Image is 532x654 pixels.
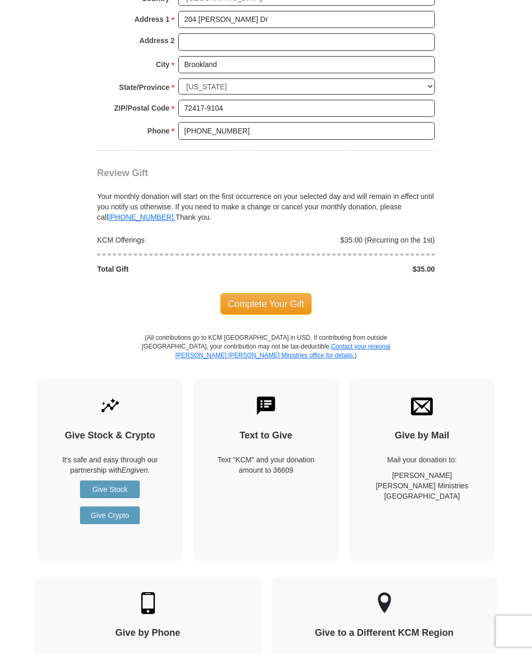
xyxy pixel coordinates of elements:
strong: ZIP/Postal Code [114,101,170,115]
img: other-region [377,592,392,614]
p: Mail your donation to: [368,455,476,465]
img: give-by-stock.svg [99,395,121,417]
a: [PHONE_NUMBER]. [108,213,176,221]
div: Text "KCM" and your donation amount to 36609 [211,455,320,475]
strong: City [156,57,169,72]
a: Give Crypto [80,506,140,524]
div: $35.00 [266,264,441,274]
span: Complete Your Gift [220,293,312,315]
i: Engiven. [122,466,150,474]
strong: Address 2 [139,33,175,48]
p: [PERSON_NAME] [PERSON_NAME] Ministries [GEOGRAPHIC_DATA] [368,470,476,501]
strong: Address 1 [135,12,170,26]
h4: Give Stock & Crypto [56,430,164,442]
div: KCM Offerings [92,235,267,245]
span: Review Gift [97,168,148,178]
h4: Text to Give [211,430,320,442]
h4: Give by Phone [54,628,243,639]
h4: Give to a Different KCM Region [290,628,479,639]
strong: Phone [148,124,170,138]
img: text-to-give.svg [255,395,277,417]
h4: Give by Mail [368,430,476,442]
strong: State/Province [119,80,169,95]
img: envelope.svg [411,395,433,417]
span: $35.00 (Recurring on the 1st) [340,236,435,244]
p: (All contributions go to KCM [GEOGRAPHIC_DATA] in USD. If contributing from outside [GEOGRAPHIC_D... [141,333,391,379]
p: It's safe and easy through our partnership with [56,455,164,475]
img: mobile.svg [137,592,159,614]
div: Total Gift [92,264,267,274]
div: Your monthly donation will start on the first occurrence on your selected day and will remain in ... [97,179,435,222]
a: Give Stock [80,481,140,498]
